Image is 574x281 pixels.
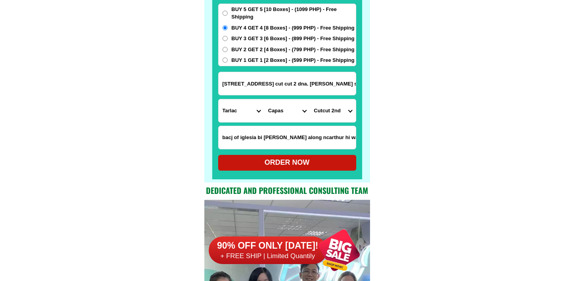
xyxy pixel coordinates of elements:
h2: Dedicated and professional consulting team [204,184,370,196]
span: BUY 1 GET 1 [2 Boxes] - (599 PHP) - Free Shipping [232,56,355,64]
span: BUY 5 GET 5 [10 Boxes] - (1099 PHP) - Free Shipping [232,6,356,21]
input: BUY 3 GET 3 [6 Boxes] - (899 PHP) - Free Shipping [222,36,228,41]
div: ORDER NOW [218,157,356,168]
span: BUY 2 GET 2 [4 Boxes] - (799 PHP) - Free Shipping [232,46,355,54]
select: Select district [264,99,310,122]
select: Select commune [310,99,356,122]
span: BUY 4 GET 4 [8 Boxes] - (999 PHP) - Free Shipping [232,24,355,32]
span: BUY 3 GET 3 [6 Boxes] - (899 PHP) - Free Shipping [232,35,355,43]
h6: 90% OFF ONLY [DATE]! [209,240,327,252]
input: BUY 5 GET 5 [10 Boxes] - (1099 PHP) - Free Shipping [222,11,228,16]
input: Input address [219,72,356,95]
select: Select province [219,99,264,122]
input: Input LANDMARKOFLOCATION [219,126,356,149]
input: BUY 4 GET 4 [8 Boxes] - (999 PHP) - Free Shipping [222,25,228,30]
input: BUY 2 GET 2 [4 Boxes] - (799 PHP) - Free Shipping [222,47,228,52]
h6: + FREE SHIP | Limited Quantily [209,252,327,261]
input: BUY 1 GET 1 [2 Boxes] - (599 PHP) - Free Shipping [222,58,228,63]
